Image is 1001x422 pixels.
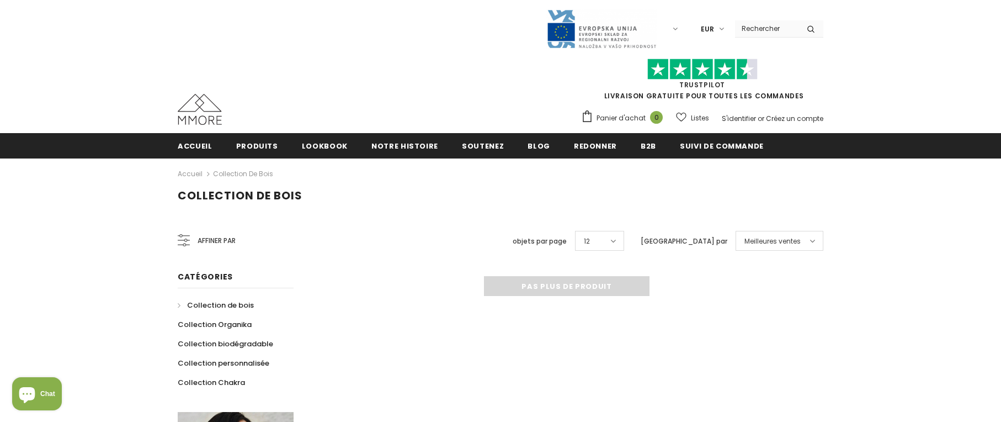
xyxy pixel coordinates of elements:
[528,133,550,158] a: Blog
[178,141,212,151] span: Accueil
[641,141,656,151] span: B2B
[302,133,348,158] a: Lookbook
[178,133,212,158] a: Accueil
[302,141,348,151] span: Lookbook
[371,141,438,151] span: Notre histoire
[766,114,823,123] a: Créez un compte
[722,114,756,123] a: S'identifier
[641,133,656,158] a: B2B
[574,133,617,158] a: Redonner
[679,80,725,89] a: TrustPilot
[178,373,245,392] a: Collection Chakra
[513,236,567,247] label: objets par page
[701,24,714,35] span: EUR
[178,94,222,125] img: Cas MMORE
[647,59,758,80] img: Faites confiance aux étoiles pilotes
[236,141,278,151] span: Produits
[178,358,269,368] span: Collection personnalisée
[758,114,764,123] span: or
[178,296,254,315] a: Collection de bois
[178,167,203,181] a: Accueil
[187,300,254,310] span: Collection de bois
[574,141,617,151] span: Redonner
[680,133,764,158] a: Suivi de commande
[462,141,504,151] span: soutenez
[178,339,273,349] span: Collection biodégradable
[735,20,798,36] input: Search Site
[528,141,550,151] span: Blog
[676,108,709,128] a: Listes
[178,377,245,388] span: Collection Chakra
[462,133,504,158] a: soutenez
[581,64,823,101] span: LIVRAISON GRATUITE POUR TOUTES LES COMMANDES
[650,111,663,124] span: 0
[9,377,65,413] inbox-online-store-chat: Shopify online store chat
[546,9,657,49] img: Javni Razpis
[597,113,646,124] span: Panier d'achat
[641,236,727,247] label: [GEOGRAPHIC_DATA] par
[178,334,273,354] a: Collection biodégradable
[236,133,278,158] a: Produits
[546,24,657,33] a: Javni Razpis
[178,188,302,203] span: Collection de bois
[178,319,252,330] span: Collection Organika
[178,354,269,373] a: Collection personnalisée
[198,235,236,247] span: Affiner par
[744,236,801,247] span: Meilleures ventes
[584,236,590,247] span: 12
[213,169,273,178] a: Collection de bois
[691,113,709,124] span: Listes
[581,110,668,126] a: Panier d'achat 0
[680,141,764,151] span: Suivi de commande
[371,133,438,158] a: Notre histoire
[178,271,233,282] span: Catégories
[178,315,252,334] a: Collection Organika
